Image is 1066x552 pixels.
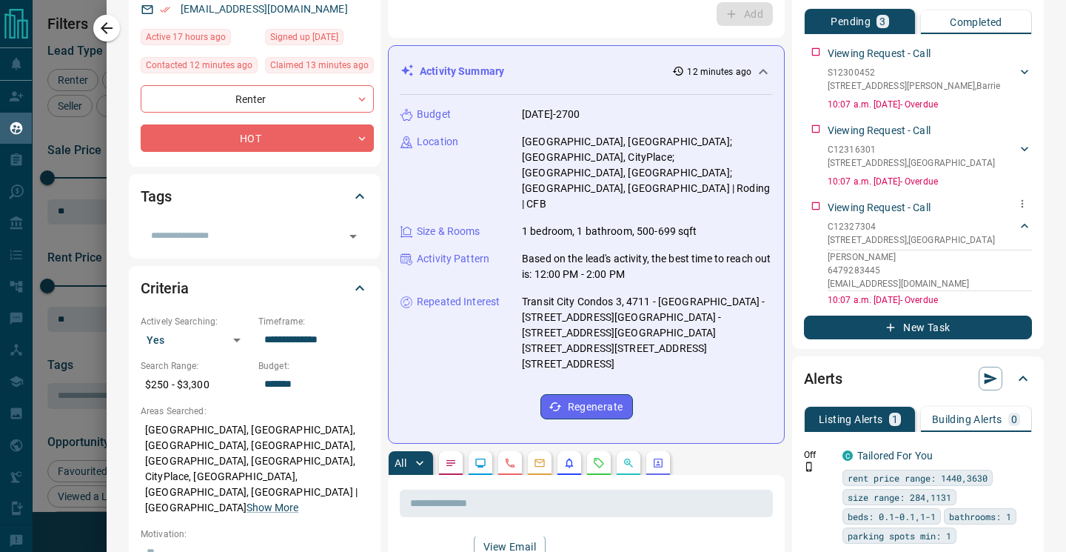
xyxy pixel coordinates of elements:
[141,418,369,520] p: [GEOGRAPHIC_DATA], [GEOGRAPHIC_DATA], [GEOGRAPHIC_DATA], [GEOGRAPHIC_DATA], [GEOGRAPHIC_DATA], [G...
[892,414,898,425] p: 1
[540,394,633,419] button: Regenerate
[522,251,772,282] p: Based on the lead's activity, the best time to reach out is: 12:00 PM - 2:00 PM
[417,134,458,150] p: Location
[828,264,1032,277] p: 6479283445
[141,328,251,352] div: Yes
[522,107,580,122] p: [DATE]-2700
[522,224,697,239] p: 1 bedroom, 1 bathroom, 500-699 sqft
[804,448,834,462] p: Off
[343,226,363,247] button: Open
[828,233,995,247] p: [STREET_ADDRESS] , [GEOGRAPHIC_DATA]
[828,123,931,139] p: Viewing Request - Call
[141,276,189,300] h2: Criteria
[265,29,374,50] div: Sat Feb 29 2020
[1011,414,1017,425] p: 0
[828,156,995,170] p: [STREET_ADDRESS] , [GEOGRAPHIC_DATA]
[417,107,451,122] p: Budget
[270,58,369,73] span: Claimed 13 minutes ago
[828,175,1032,188] p: 10:07 a.m. [DATE] - Overdue
[417,251,489,267] p: Activity Pattern
[687,65,751,79] p: 12 minutes ago
[842,450,853,461] div: condos.ca
[265,57,374,78] div: Fri Aug 15 2025
[879,16,885,27] p: 3
[395,458,406,468] p: All
[258,315,369,328] p: Timeframe:
[828,46,931,61] p: Viewing Request - Call
[804,367,842,390] h2: Alerts
[141,315,251,328] p: Actively Searching:
[828,217,1032,250] div: C12327304[STREET_ADDRESS],[GEOGRAPHIC_DATA]
[828,200,931,216] p: Viewing Request - Call
[949,509,1011,524] span: bathrooms: 1
[181,3,348,15] a: [EMAIL_ADDRESS][DOMAIN_NAME]
[417,224,480,239] p: Size & Rooms
[848,470,988,485] span: rent price range: 1440,3630
[141,124,374,152] div: HOT
[146,30,226,44] span: Active 17 hours ago
[623,457,634,469] svg: Opportunities
[828,143,995,156] p: C12316301
[141,184,171,208] h2: Tags
[258,359,369,373] p: Budget:
[141,57,258,78] div: Fri Aug 15 2025
[652,457,664,469] svg: Agent Actions
[141,528,369,541] p: Motivation:
[522,294,772,372] p: Transit City Condos 3, 4711 - [GEOGRAPHIC_DATA] - [STREET_ADDRESS][GEOGRAPHIC_DATA] - [STREET_ADD...
[828,98,1032,111] p: 10:07 a.m. [DATE] - Overdue
[828,220,995,233] p: C12327304
[141,29,258,50] div: Thu Aug 14 2025
[504,457,516,469] svg: Calls
[848,490,951,505] span: size range: 284,1131
[828,250,1032,264] p: [PERSON_NAME]
[819,414,883,425] p: Listing Alerts
[141,85,374,113] div: Renter
[141,373,251,397] p: $250 - $3,300
[848,509,936,524] span: beds: 0.1-0.1,1-1
[804,316,1032,339] button: New Task
[146,58,252,73] span: Contacted 12 minutes ago
[857,450,933,462] a: Tailored For You
[804,462,814,472] svg: Push Notification Only
[828,79,1000,93] p: [STREET_ADDRESS][PERSON_NAME] , Barrie
[828,277,1032,290] p: [EMAIL_ADDRESS][DOMAIN_NAME]
[247,500,298,516] button: Show More
[400,58,772,85] div: Activity Summary12 minutes ago
[950,17,1002,27] p: Completed
[141,405,369,418] p: Areas Searched:
[141,179,369,214] div: Tags
[420,64,504,79] p: Activity Summary
[848,528,951,543] span: parking spots min: 1
[593,457,605,469] svg: Requests
[141,359,251,373] p: Search Range:
[804,361,1032,396] div: Alerts
[828,63,1032,96] div: S12300452[STREET_ADDRESS][PERSON_NAME],Barrie
[160,4,170,15] svg: Email Verified
[828,140,1032,173] div: C12316301[STREET_ADDRESS],[GEOGRAPHIC_DATA]
[831,16,871,27] p: Pending
[445,457,457,469] svg: Notes
[522,134,772,212] p: [GEOGRAPHIC_DATA], [GEOGRAPHIC_DATA]; [GEOGRAPHIC_DATA], CityPlace; [GEOGRAPHIC_DATA], [GEOGRAPHI...
[932,414,1002,425] p: Building Alerts
[534,457,546,469] svg: Emails
[417,294,500,310] p: Repeated Interest
[475,457,486,469] svg: Lead Browsing Activity
[141,270,369,306] div: Criteria
[563,457,575,469] svg: Listing Alerts
[270,30,338,44] span: Signed up [DATE]
[828,66,1000,79] p: S12300452
[828,293,1032,307] p: 10:07 a.m. [DATE] - Overdue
